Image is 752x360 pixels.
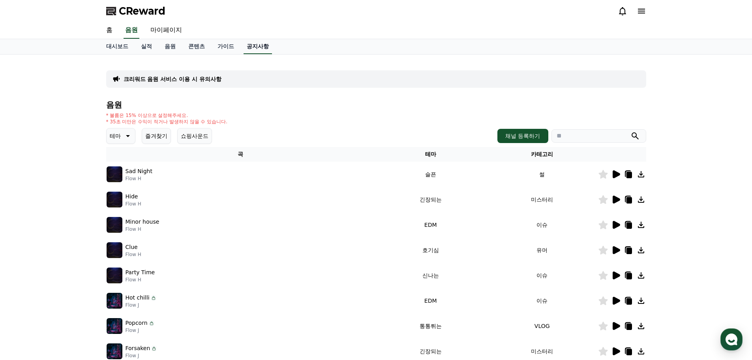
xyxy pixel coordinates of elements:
[126,277,155,283] p: Flow H
[126,251,141,258] p: Flow H
[126,319,148,327] p: Popcorn
[124,75,221,83] a: 크리워드 음원 서비스 이용 시 유의사항
[486,237,598,263] td: 유머
[106,5,165,17] a: CReward
[100,22,119,39] a: 홈
[106,112,228,119] p: * 볼륨은 15% 이상으로 설정해주세요.
[375,162,486,187] td: 슬픈
[107,242,122,258] img: music
[126,175,152,182] p: Flow H
[486,263,598,288] td: 이슈
[2,251,52,270] a: 홈
[72,263,82,269] span: 대화
[106,147,375,162] th: 곡
[375,237,486,263] td: 호기심
[486,212,598,237] td: 이슈
[126,167,152,175] p: Sad Night
[126,192,138,201] p: Hide
[107,166,122,182] img: music
[106,119,228,125] p: * 35초 미만은 수익이 적거나 발생하지 않을 수 있습니다.
[107,343,122,359] img: music
[126,201,141,207] p: Flow H
[110,130,121,141] p: 테마
[124,22,139,39] a: 음원
[107,217,122,233] img: music
[142,128,171,144] button: 즐겨찾기
[126,327,155,334] p: Flow J
[107,192,122,207] img: music
[486,162,598,187] td: 썰
[486,313,598,339] td: VLOG
[25,262,30,269] span: 홈
[107,293,122,309] img: music
[211,39,240,54] a: 가이드
[497,129,548,143] button: 채널 등록하기
[182,39,211,54] a: 콘텐츠
[375,313,486,339] td: 통통튀는
[375,147,486,162] th: 테마
[106,100,646,109] h4: 음원
[375,263,486,288] td: 신나는
[144,22,188,39] a: 마이페이지
[52,251,102,270] a: 대화
[158,39,182,54] a: 음원
[102,251,152,270] a: 설정
[135,39,158,54] a: 실적
[126,243,138,251] p: Clue
[486,187,598,212] td: 미스터리
[177,128,212,144] button: 쇼핑사운드
[106,128,135,144] button: 테마
[375,187,486,212] td: 긴장되는
[107,318,122,334] img: music
[375,212,486,237] td: EDM
[100,39,135,54] a: 대시보드
[126,294,150,302] p: Hot chilli
[107,268,122,283] img: music
[126,268,155,277] p: Party Time
[119,5,165,17] span: CReward
[126,352,158,359] p: Flow J
[126,218,159,226] p: Minor house
[126,344,150,352] p: Forsaken
[126,302,157,308] p: Flow J
[486,288,598,313] td: 이슈
[122,262,131,269] span: 설정
[375,288,486,313] td: EDM
[126,226,159,232] p: Flow H
[486,147,598,162] th: 카테고리
[244,39,272,54] a: 공지사항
